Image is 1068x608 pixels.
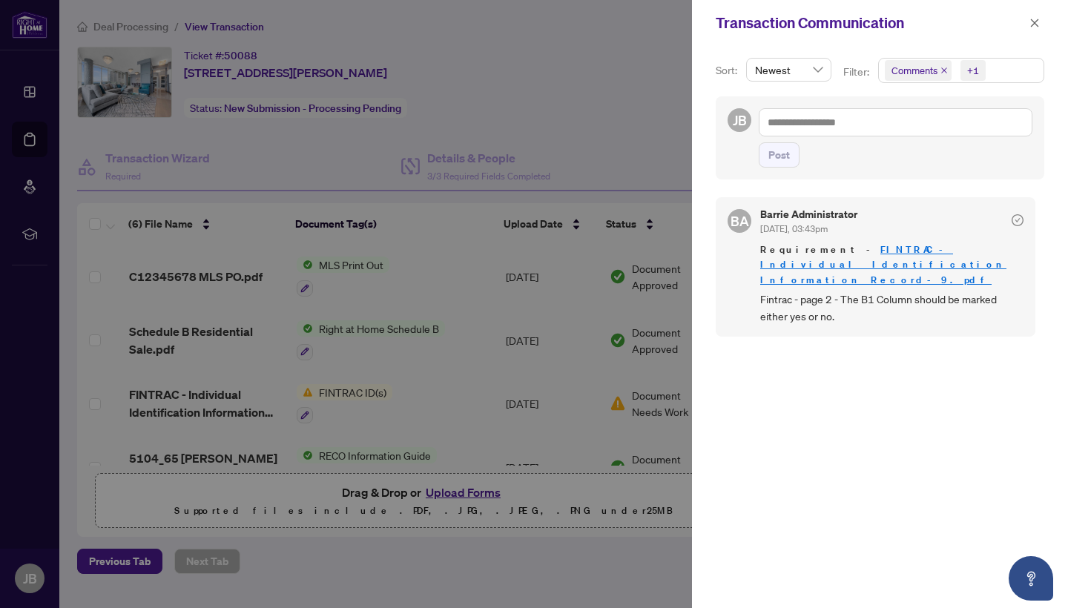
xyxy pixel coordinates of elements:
button: Open asap [1009,556,1053,601]
span: check-circle [1012,214,1023,226]
p: Sort: [716,62,740,79]
p: Filter: [843,64,871,80]
div: +1 [967,63,979,78]
span: [DATE], 03:43pm [760,223,828,234]
span: Comments [891,63,937,78]
span: Fintrac - page 2 - The B1 Column should be marked either yes or no. [760,291,1023,326]
h5: Barrie Administrator [760,209,857,219]
span: Requirement - [760,242,1023,287]
span: close [940,67,948,74]
span: Comments [885,60,952,81]
div: Transaction Communication [716,12,1025,34]
span: Newest [755,59,823,81]
span: JB [733,110,747,130]
span: BA [731,211,749,231]
a: FINTRAC - Individual Identification Information Record-9.pdf [760,243,1006,285]
span: close [1029,18,1040,28]
button: Post [759,142,800,168]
